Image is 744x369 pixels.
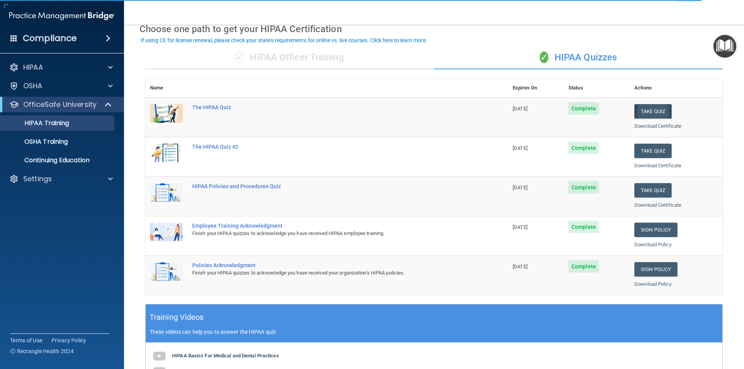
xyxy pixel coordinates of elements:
[23,81,43,91] p: OSHA
[568,260,599,273] span: Complete
[513,106,527,112] span: [DATE]
[634,281,672,287] a: Download Policy
[634,144,672,158] button: Take Quiz
[141,38,427,43] div: If using CE for license renewal, please check your state's requirements for online vs. live cours...
[5,156,111,164] p: Continuing Education
[9,174,113,184] a: Settings
[145,46,434,69] div: HIPAA Officer Training
[9,8,115,24] img: PMB logo
[192,262,469,268] div: Policies Acknowledgment
[513,185,527,191] span: [DATE]
[192,183,469,189] div: HIPAA Policies and Procedures Quiz
[152,348,167,364] img: gray_youtube_icon.38fcd6cc.png
[139,18,728,40] div: Choose one path to get your HIPAA Certification
[568,102,599,115] span: Complete
[23,100,96,109] p: OfficeSafe University
[634,262,677,276] a: Sign Policy
[513,145,527,151] span: [DATE]
[564,79,630,98] th: Status
[713,35,736,58] button: Open Resource Center
[634,163,681,168] a: Download Certificate
[568,142,599,154] span: Complete
[634,123,681,129] a: Download Certificate
[192,229,469,238] div: Finish your HIPAA quizzes to acknowledge you have received HIPAA employee training.
[568,221,599,233] span: Complete
[634,104,672,118] button: Take Quiz
[634,183,672,197] button: Take Quiz
[150,329,718,335] p: These videos can help you to answer the HIPAA quiz
[634,242,672,247] a: Download Policy
[139,36,429,44] button: If using CE for license renewal, please check your state's requirements for online vs. live cours...
[192,268,469,278] div: Finish your HIPAA quizzes to acknowledge you have received your organization’s HIPAA policies.
[9,100,112,109] a: OfficeSafe University
[5,138,68,146] p: OSHA Training
[23,174,52,184] p: Settings
[23,63,43,72] p: HIPAA
[235,51,244,63] span: ✓
[434,46,723,69] div: HIPAA Quizzes
[52,336,86,344] a: Privacy Policy
[145,79,188,98] th: Name
[508,79,564,98] th: Expires On
[634,223,677,237] a: Sign Policy
[150,311,204,324] h5: Training Videos
[23,33,77,44] h4: Compliance
[10,347,74,355] span: Ⓒ Rectangle Health 2024
[513,264,527,269] span: [DATE]
[192,223,469,229] div: Employee Training Acknowledgment
[10,336,42,344] a: Terms of Use
[634,202,681,208] a: Download Certificate
[540,51,548,63] span: ✓
[568,181,599,194] span: Complete
[513,224,527,230] span: [DATE]
[172,353,279,359] b: HIPAA Basics For Medical and Dental Practices
[9,81,113,91] a: OSHA
[5,119,69,127] p: HIPAA Training
[9,63,113,72] a: HIPAA
[192,104,469,110] div: The HIPAA Quiz
[630,79,723,98] th: Actions
[192,144,469,150] div: The HIPAA Quiz #2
